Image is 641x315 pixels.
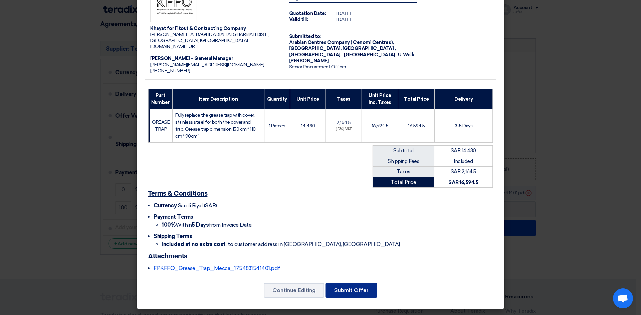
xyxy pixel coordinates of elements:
[451,169,476,175] span: SAR 2,164.5
[362,89,398,109] th: Unit Price Inc. Taxes
[154,233,192,239] span: Shipping Terms
[289,58,329,64] span: [PERSON_NAME]
[301,123,315,129] span: 14,430
[337,11,351,16] span: [DATE]
[290,89,326,109] th: Unit Price
[289,11,326,16] strong: Quotation Date:
[448,179,478,185] strong: SAR 16,594.5
[162,240,493,248] li: , to customer address in [GEOGRAPHIC_DATA], [GEOGRAPHIC_DATA]
[435,89,493,109] th: Delivery
[154,202,177,209] span: Currency
[326,283,377,298] button: Submit Offer
[289,64,346,70] span: Senior Procurement Officer
[398,89,435,109] th: Total Price
[434,146,492,156] td: SAR 14,430
[150,62,264,68] span: [PERSON_NAME][EMAIL_ADDRESS][DOMAIN_NAME]
[162,222,176,228] strong: 100%
[162,222,252,228] span: Within from Invoice Date.
[154,214,193,220] span: Payment Terms
[149,109,173,143] td: GREASE TRAP
[373,167,434,177] td: Taxes
[455,123,472,129] span: 3-5 Days
[150,56,278,62] div: [PERSON_NAME] – General Manager
[373,156,434,167] td: Shipping Fees
[289,46,414,57] span: [GEOGRAPHIC_DATA], [GEOGRAPHIC_DATA] ,[GEOGRAPHIC_DATA] - [GEOGRAPHIC_DATA]- U-Walk
[148,190,207,197] u: Terms & Conditions
[337,120,351,125] span: 2,164.5
[372,123,388,129] span: 16,594.5
[269,123,285,129] span: 1 Pieces
[289,40,394,45] span: Arabian Centres Company ( Cenomi Centres),
[454,158,473,164] span: Included
[148,253,187,260] u: Attachments
[162,241,226,247] strong: Included at no extra cost
[337,17,351,22] span: [DATE]
[150,44,198,49] span: [DOMAIN_NAME][URL]
[329,127,359,132] div: (15%) VAT
[613,288,633,308] a: Open chat
[192,222,209,228] u: 5 Days
[178,202,217,209] span: Saudi Riyal (SAR)
[150,32,269,43] span: [PERSON_NAME] - ALBAGHDADIAH ALGHARBIAH DIST. , [GEOGRAPHIC_DATA], [GEOGRAPHIC_DATA]
[326,89,362,109] th: Taxes
[150,26,278,32] div: Khayat for Fitout & Contracting Company
[289,34,322,39] strong: Submitted to:
[264,89,290,109] th: Quantity
[150,68,190,74] span: [PHONE_NUMBER]
[408,123,425,129] span: 16,594.5
[149,89,173,109] th: Part Number
[289,17,308,22] strong: Valid till:
[175,112,256,139] span: Fully replace the grease trap with cover, stainless steel for both the cover and trap. Grease tra...
[154,265,280,271] a: FPKFFO_Grease_Trap_Mecca_1754831541401.pdf
[173,89,264,109] th: Item Description
[373,177,434,188] td: Total Price
[264,283,324,298] button: Continue Editing
[373,146,434,156] td: Subtotal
